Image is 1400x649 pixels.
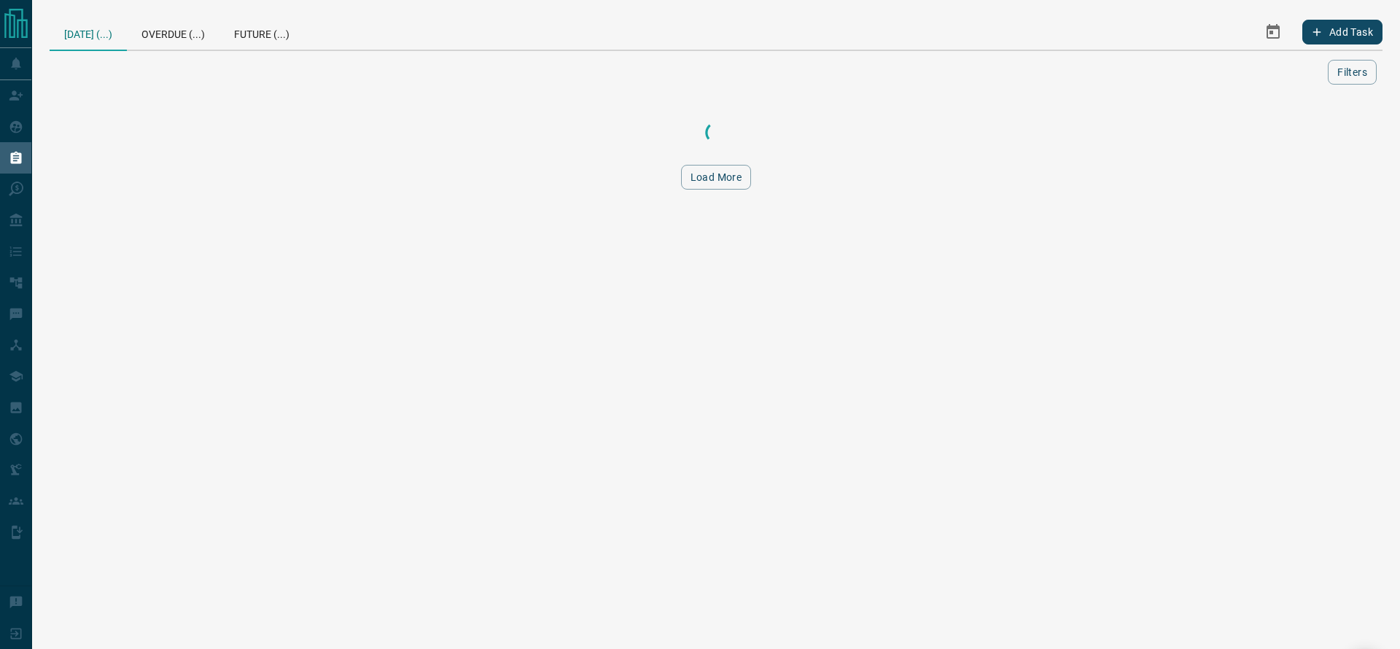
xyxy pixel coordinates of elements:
[127,15,219,50] div: Overdue (...)
[1302,20,1382,44] button: Add Task
[681,165,752,190] button: Load More
[643,118,789,147] div: Loading
[1256,15,1291,50] button: Select Date Range
[50,15,127,51] div: [DATE] (...)
[1328,60,1377,85] button: Filters
[219,15,304,50] div: Future (...)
